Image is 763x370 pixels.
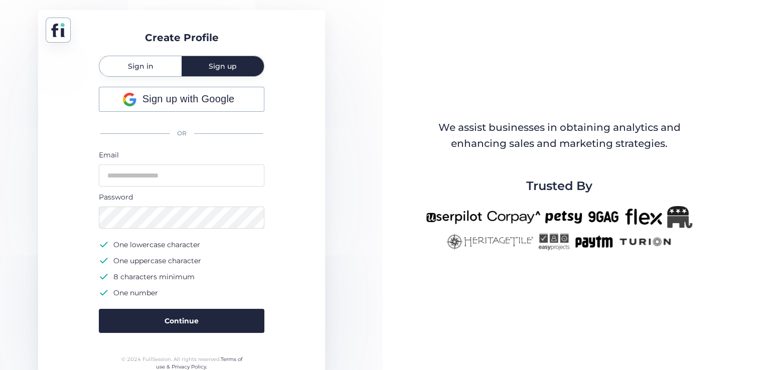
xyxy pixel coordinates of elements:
div: Password [99,192,264,203]
img: petsy-new.png [545,206,582,228]
img: flex-new.png [625,206,662,228]
img: heritagetile-new.png [446,233,533,250]
div: One number [113,287,158,299]
div: 8 characters minimum [113,271,195,283]
div: We assist businesses in obtaining analytics and enhancing sales and marketing strategies. [427,120,692,151]
div: Create Profile [145,30,219,46]
span: Sign in [128,63,154,70]
span: Continue [165,315,199,326]
img: turion-new.png [618,233,673,250]
div: OR [99,123,264,144]
img: easyprojects-new.png [538,233,569,250]
div: One uppercase character [113,255,201,267]
img: Republicanlogo-bw.png [667,206,692,228]
div: One lowercase character [113,239,200,251]
div: Email [99,149,264,160]
span: Sign up [209,63,237,70]
img: 9gag-new.png [587,206,620,228]
span: Sign up with Google [142,91,235,107]
span: Trusted By [526,176,592,196]
img: paytm-new.png [574,233,613,250]
img: corpay-new.png [487,206,540,228]
img: userpilot-new.png [426,206,482,228]
button: Continue [99,309,264,333]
